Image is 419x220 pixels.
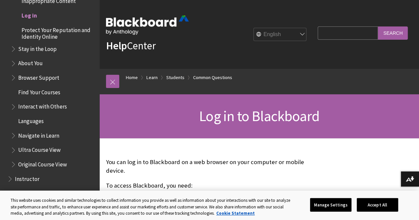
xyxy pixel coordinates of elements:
span: About You [18,58,43,67]
span: Protect Your Reputation and Identity Online [22,24,95,40]
img: Blackboard by Anthology [106,16,189,35]
a: Students [166,73,184,82]
span: Languages [18,115,44,124]
span: Find Your Courses [18,87,60,96]
strong: Help [106,39,127,52]
button: Manage Settings [310,198,351,212]
span: Interact with Others [18,101,67,110]
a: Home [126,73,138,82]
span: Original Course View [18,159,67,168]
p: You can log in to Blackboard on a web browser on your computer or mobile device. [106,158,314,175]
select: Site Language Selector [254,28,307,41]
a: HelpCenter [106,39,156,52]
span: Navigate in Learn [18,130,59,139]
div: This website uses cookies and similar technologies to collect information you provide as well as ... [11,197,293,217]
span: Log in to Blackboard [199,107,319,125]
p: To access Blackboard, you need: [106,181,314,190]
span: Log in [22,10,37,19]
span: Instructor [15,173,39,182]
input: Search [378,26,408,39]
span: Browser Support [18,72,59,81]
span: Ultra Course View [18,145,61,154]
a: More information about your privacy, opens in a new tab [216,210,255,216]
span: Administrator [15,188,48,197]
a: Common Questions [193,73,232,82]
span: Stay in the Loop [18,43,57,52]
button: Accept All [357,198,398,212]
a: Learn [146,73,158,82]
